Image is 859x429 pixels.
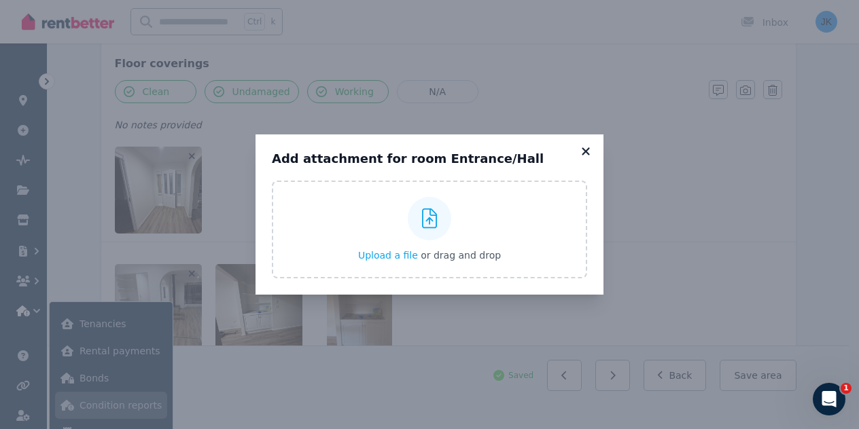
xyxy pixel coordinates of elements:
span: Upload a file [358,250,418,261]
h3: Add attachment for room Entrance/Hall [272,151,587,167]
span: 1 [841,383,852,394]
iframe: Intercom live chat [813,383,845,415]
span: or drag and drop [421,250,501,261]
button: Upload a file or drag and drop [358,248,501,262]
